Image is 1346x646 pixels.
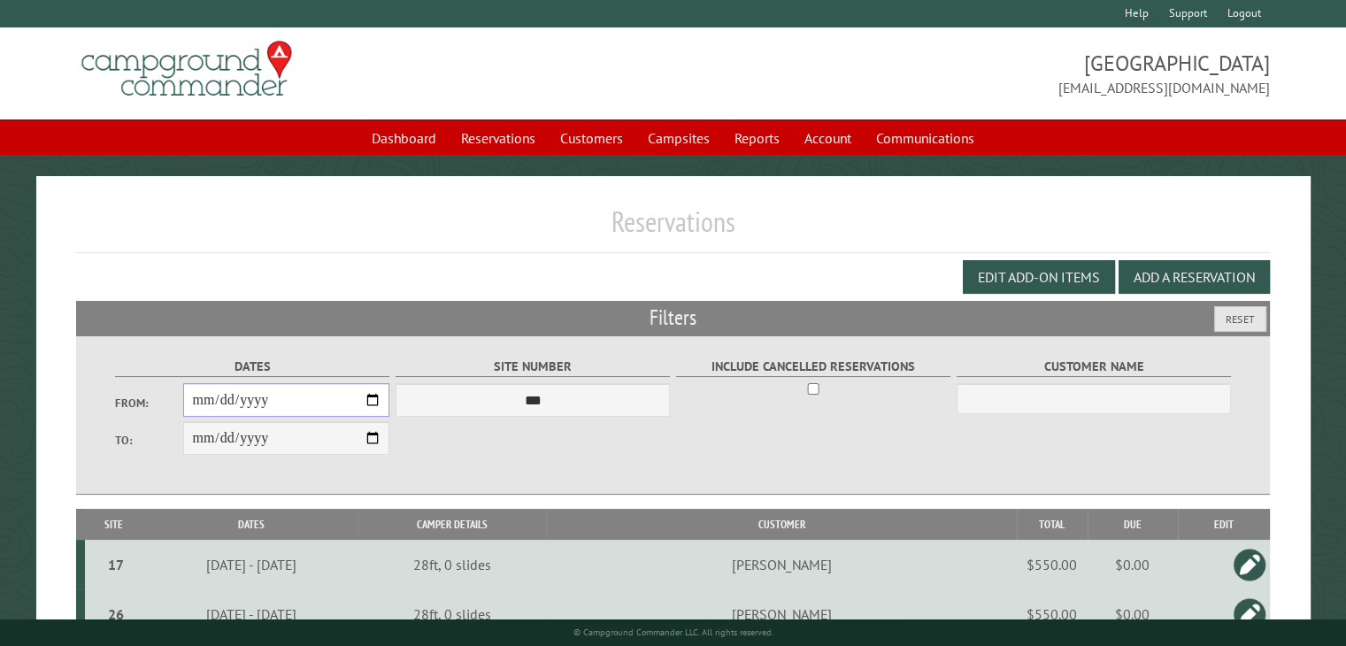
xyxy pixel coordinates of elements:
[573,627,773,638] small: © Campground Commander LLC. All rights reserved.
[546,589,1016,639] td: [PERSON_NAME]
[143,509,359,540] th: Dates
[865,121,985,155] a: Communications
[85,509,143,540] th: Site
[358,540,546,589] td: 28ft, 0 slides
[794,121,862,155] a: Account
[1088,589,1178,639] td: $0.00
[1017,589,1088,639] td: $550.00
[76,301,1270,335] h2: Filters
[146,556,356,573] div: [DATE] - [DATE]
[1088,540,1178,589] td: $0.00
[358,589,546,639] td: 28ft, 0 slides
[1017,509,1088,540] th: Total
[450,121,546,155] a: Reservations
[957,357,1232,377] label: Customer Name
[115,395,184,411] label: From:
[637,121,720,155] a: Campsites
[115,432,184,449] label: To:
[92,556,140,573] div: 17
[92,605,140,623] div: 26
[1017,540,1088,589] td: $550.00
[1119,260,1270,294] button: Add a Reservation
[546,509,1016,540] th: Customer
[676,357,951,377] label: Include Cancelled Reservations
[550,121,634,155] a: Customers
[546,540,1016,589] td: [PERSON_NAME]
[396,357,671,377] label: Site Number
[76,204,1270,253] h1: Reservations
[146,605,356,623] div: [DATE] - [DATE]
[361,121,447,155] a: Dashboard
[358,509,546,540] th: Camper Details
[963,260,1115,294] button: Edit Add-on Items
[724,121,790,155] a: Reports
[115,357,390,377] label: Dates
[673,49,1270,98] span: [GEOGRAPHIC_DATA] [EMAIL_ADDRESS][DOMAIN_NAME]
[1088,509,1178,540] th: Due
[1178,509,1270,540] th: Edit
[76,35,297,104] img: Campground Commander
[1214,306,1266,332] button: Reset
